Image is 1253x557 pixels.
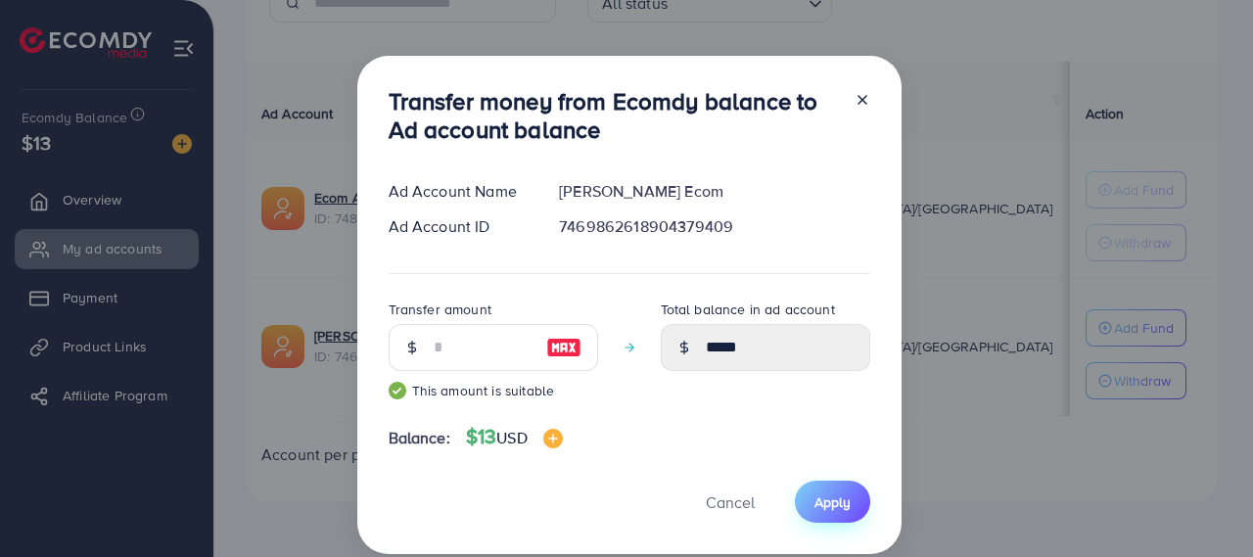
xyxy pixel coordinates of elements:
span: Balance: [389,427,450,449]
h4: $13 [466,425,563,449]
label: Total balance in ad account [661,300,835,319]
iframe: Chat [1170,469,1238,542]
div: Ad Account Name [373,180,544,203]
label: Transfer amount [389,300,491,319]
img: image [543,429,563,448]
small: This amount is suitable [389,381,598,400]
h3: Transfer money from Ecomdy balance to Ad account balance [389,87,839,144]
button: Cancel [681,481,779,523]
div: Ad Account ID [373,215,544,238]
img: guide [389,382,406,399]
span: Apply [814,492,851,512]
img: image [546,336,581,359]
div: 7469862618904379409 [543,215,885,238]
div: [PERSON_NAME] Ecom [543,180,885,203]
span: USD [496,427,527,448]
span: Cancel [706,491,755,513]
button: Apply [795,481,870,523]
